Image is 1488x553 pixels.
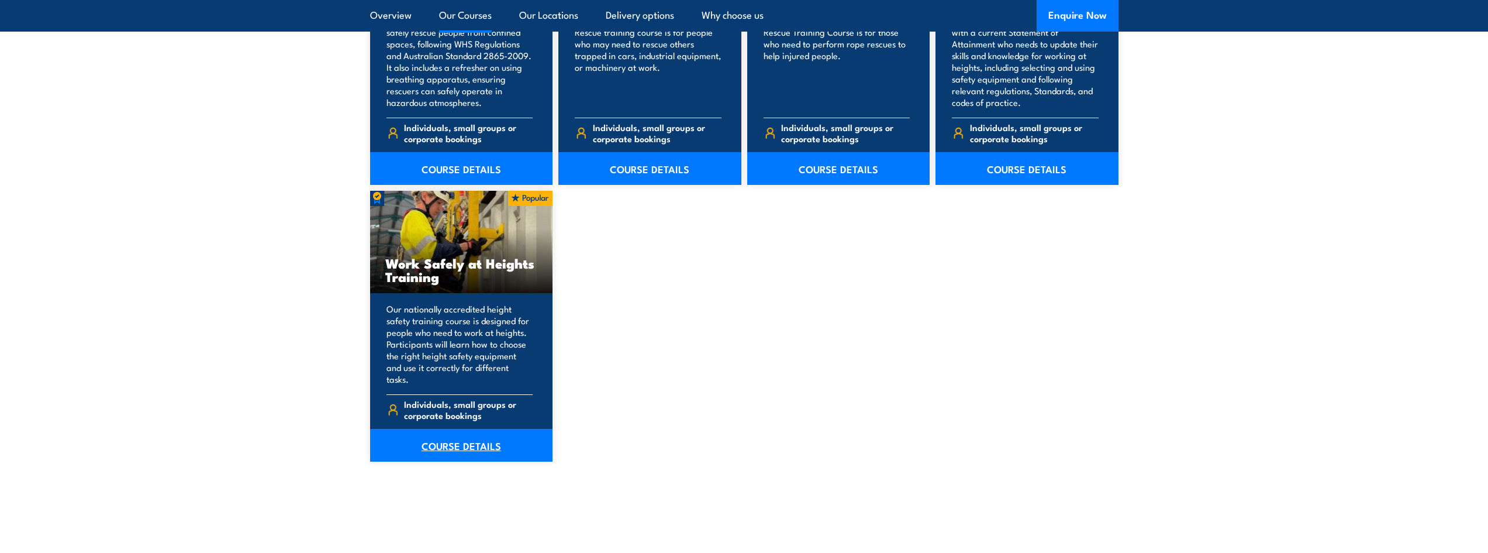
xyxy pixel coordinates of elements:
h3: Work Safely at Heights Training [385,256,538,283]
a: COURSE DETAILS [935,152,1118,185]
span: Individuals, small groups or corporate bookings [970,122,1099,144]
span: Individuals, small groups or corporate bookings [593,122,721,144]
p: This course teaches your team how to safely rescue people from confined spaces, following WHS Reg... [386,15,533,108]
a: COURSE DETAILS [558,152,741,185]
a: COURSE DETAILS [370,152,553,185]
a: COURSE DETAILS [370,429,553,462]
a: COURSE DETAILS [747,152,930,185]
p: Our nationally accredited Vertical Rescue Training Course is for those who need to perform rope r... [764,15,910,108]
p: This refresher course is for anyone with a current Statement of Attainment who needs to update th... [952,15,1099,108]
span: Individuals, small groups or corporate bookings [404,399,533,421]
p: Our nationally accredited Road Crash Rescue training course is for people who may need to rescue ... [575,15,721,108]
span: Individuals, small groups or corporate bookings [781,122,910,144]
span: Individuals, small groups or corporate bookings [404,122,533,144]
p: Our nationally accredited height safety training course is designed for people who need to work a... [386,303,533,385]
